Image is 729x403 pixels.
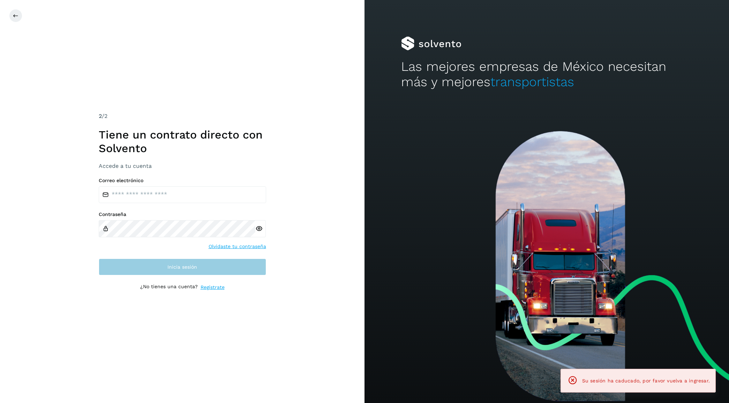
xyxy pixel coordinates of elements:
h2: Las mejores empresas de México necesitan más y mejores [401,59,693,90]
span: Su sesión ha caducado, por favor vuelva a ingresar. [582,378,710,383]
span: 2 [99,113,102,119]
h3: Accede a tu cuenta [99,163,266,169]
button: Inicia sesión [99,259,266,275]
span: Inicia sesión [167,264,197,269]
span: transportistas [490,74,574,89]
label: Correo electrónico [99,178,266,184]
a: Regístrate [201,284,225,291]
div: /2 [99,112,266,120]
h1: Tiene un contrato directo con Solvento [99,128,266,155]
p: ¿No tienes una cuenta? [140,284,198,291]
a: Olvidaste tu contraseña [209,243,266,250]
label: Contraseña [99,211,266,217]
